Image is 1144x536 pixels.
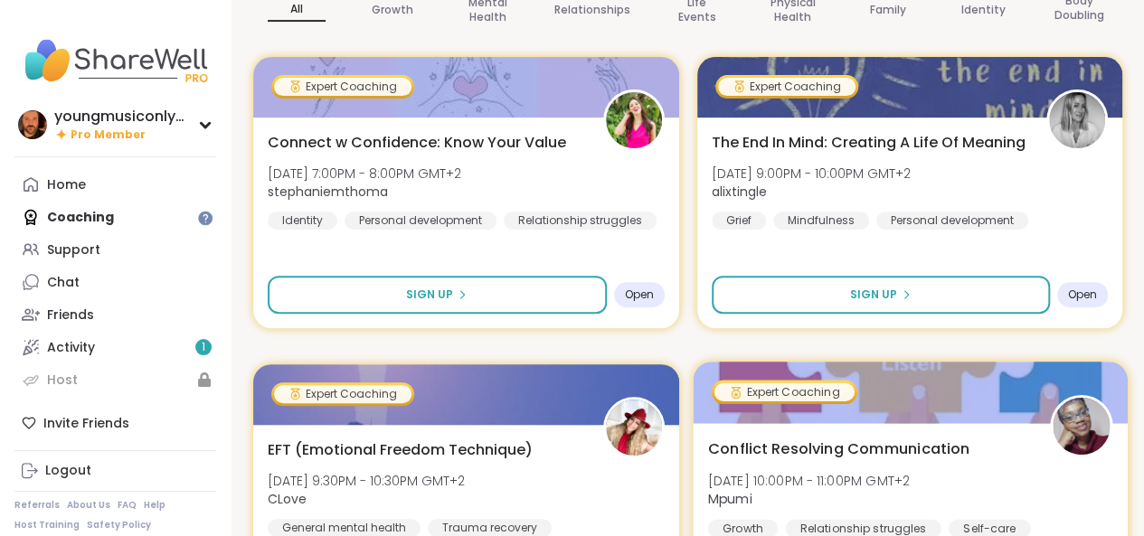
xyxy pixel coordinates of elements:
[87,519,151,531] a: Safety Policy
[274,78,411,96] div: Expert Coaching
[47,339,95,357] div: Activity
[268,490,307,508] b: CLove
[850,287,897,303] span: Sign Up
[707,490,752,508] b: Mpumi
[268,212,337,230] div: Identity
[345,212,496,230] div: Personal development
[268,439,533,461] span: EFT (Emotional Freedom Technique)
[1068,287,1097,302] span: Open
[268,165,461,183] span: [DATE] 7:00PM - 8:00PM GMT+2
[71,127,146,143] span: Pro Member
[712,276,1051,314] button: Sign Up
[274,385,411,403] div: Expert Coaching
[707,437,969,459] span: Conflict Resolving Communication
[47,371,78,390] div: Host
[14,298,216,331] a: Friends
[54,107,190,127] div: youngmusiconlypage
[14,233,216,266] a: Support
[67,499,110,512] a: About Us
[202,340,205,355] span: 1
[606,400,662,456] img: CLove
[268,132,566,154] span: Connect w Confidence: Know Your Value
[47,176,86,194] div: Home
[504,212,657,230] div: Relationship struggles
[14,266,216,298] a: Chat
[14,455,216,487] a: Logout
[712,165,911,183] span: [DATE] 9:00PM - 10:00PM GMT+2
[14,407,216,439] div: Invite Friends
[118,499,137,512] a: FAQ
[14,363,216,396] a: Host
[876,212,1028,230] div: Personal development
[606,92,662,148] img: stephaniemthoma
[14,499,60,512] a: Referrals
[268,183,388,201] b: stephaniemthoma
[268,472,465,490] span: [DATE] 9:30PM - 10:30PM GMT+2
[712,183,767,201] b: alixtingle
[144,499,165,512] a: Help
[1049,92,1105,148] img: alixtingle
[47,306,94,324] div: Friends
[707,471,909,489] span: [DATE] 10:00PM - 11:00PM GMT+2
[14,168,216,201] a: Home
[1052,398,1109,455] img: Mpumi
[625,287,654,302] span: Open
[773,212,869,230] div: Mindfulness
[712,132,1026,154] span: The End In Mind: Creating A Life Of Meaning
[14,29,216,92] img: ShareWell Nav Logo
[45,462,91,480] div: Logout
[714,382,854,400] div: Expert Coaching
[18,110,47,139] img: youngmusiconlypage
[47,241,100,259] div: Support
[712,212,766,230] div: Grief
[47,274,80,292] div: Chat
[198,211,213,225] iframe: Spotlight
[718,78,856,96] div: Expert Coaching
[14,519,80,531] a: Host Training
[14,331,216,363] a: Activity1
[406,287,453,303] span: Sign Up
[268,276,607,314] button: Sign Up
